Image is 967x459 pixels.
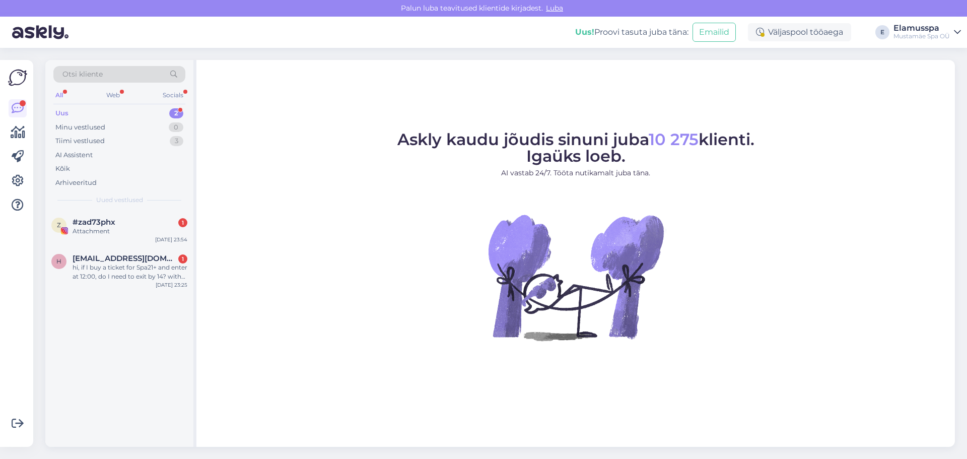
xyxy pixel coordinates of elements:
[8,68,27,87] img: Askly Logo
[55,122,105,133] div: Minu vestlused
[73,227,187,236] div: Attachment
[57,221,61,229] span: z
[55,136,105,146] div: Tiimi vestlused
[96,195,143,205] span: Uued vestlused
[55,150,93,160] div: AI Assistent
[485,186,666,368] img: No Chat active
[104,89,122,102] div: Web
[170,136,183,146] div: 3
[543,4,566,13] span: Luba
[73,254,177,263] span: happyhil22@gmail.com
[53,89,65,102] div: All
[169,108,183,118] div: 2
[397,129,754,166] span: Askly kaudu jõudis sinuni juba klienti. Igaüks loeb.
[649,129,699,149] span: 10 275
[56,257,61,265] span: h
[73,218,115,227] span: #zad73phx
[55,108,68,118] div: Uus
[178,218,187,227] div: 1
[62,69,103,80] span: Otsi kliente
[575,26,688,38] div: Proovi tasuta juba täna:
[156,281,187,289] div: [DATE] 23:25
[155,236,187,243] div: [DATE] 23:54
[397,168,754,178] p: AI vastab 24/7. Tööta nutikamalt juba täna.
[693,23,736,42] button: Emailid
[73,263,187,281] div: hi, if I buy a ticket for Spa21+ and enter at 12:00, do I need to exit by 14? with the 34 euro ti...
[893,24,950,32] div: Elamusspa
[178,254,187,264] div: 1
[748,23,851,41] div: Väljaspool tööaega
[55,178,97,188] div: Arhiveeritud
[893,32,950,40] div: Mustamäe Spa OÜ
[55,164,70,174] div: Kõik
[893,24,961,40] a: ElamusspaMustamäe Spa OÜ
[161,89,185,102] div: Socials
[875,25,889,39] div: E
[575,27,594,37] b: Uus!
[169,122,183,133] div: 0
